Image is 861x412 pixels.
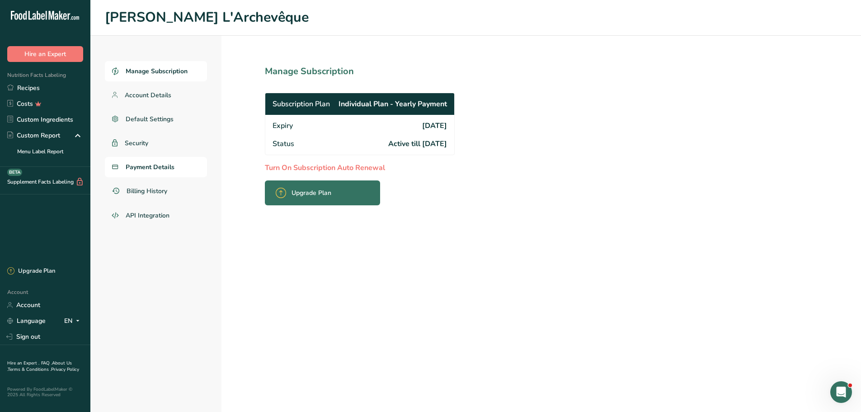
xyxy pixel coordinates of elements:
[105,7,847,28] h1: [PERSON_NAME] L'Archevêque
[265,162,494,173] p: Turn On Subscription Auto Renewal
[388,138,447,149] span: Active till [DATE]
[126,211,169,220] span: API Integration
[64,316,83,327] div: EN
[41,360,52,366] a: FAQ .
[105,61,207,81] a: Manage Subscription
[422,120,447,131] span: [DATE]
[273,99,330,109] span: Subscription Plan
[126,162,174,172] span: Payment Details
[125,90,171,100] span: Account Details
[7,360,72,373] a: About Us .
[7,169,22,176] div: BETA
[7,46,83,62] button: Hire an Expert
[8,366,51,373] a: Terms & Conditions .
[51,366,79,373] a: Privacy Policy
[7,387,83,398] div: Powered By FoodLabelMaker © 2025 All Rights Reserved
[105,109,207,129] a: Default Settings
[273,138,294,149] span: Status
[127,186,167,196] span: Billing History
[105,181,207,201] a: Billing History
[273,120,293,131] span: Expiry
[125,138,148,148] span: Security
[7,267,55,276] div: Upgrade Plan
[126,114,174,124] span: Default Settings
[105,157,207,177] a: Payment Details
[339,99,447,109] span: Individual Plan - Yearly Payment
[105,205,207,227] a: API Integration
[105,133,207,153] a: Security
[292,188,331,198] span: Upgrade Plan
[7,313,46,329] a: Language
[265,65,494,78] h1: Manage Subscription
[105,85,207,105] a: Account Details
[7,131,60,140] div: Custom Report
[7,360,39,366] a: Hire an Expert .
[126,66,188,76] span: Manage Subscription
[830,381,852,403] iframe: Intercom live chat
